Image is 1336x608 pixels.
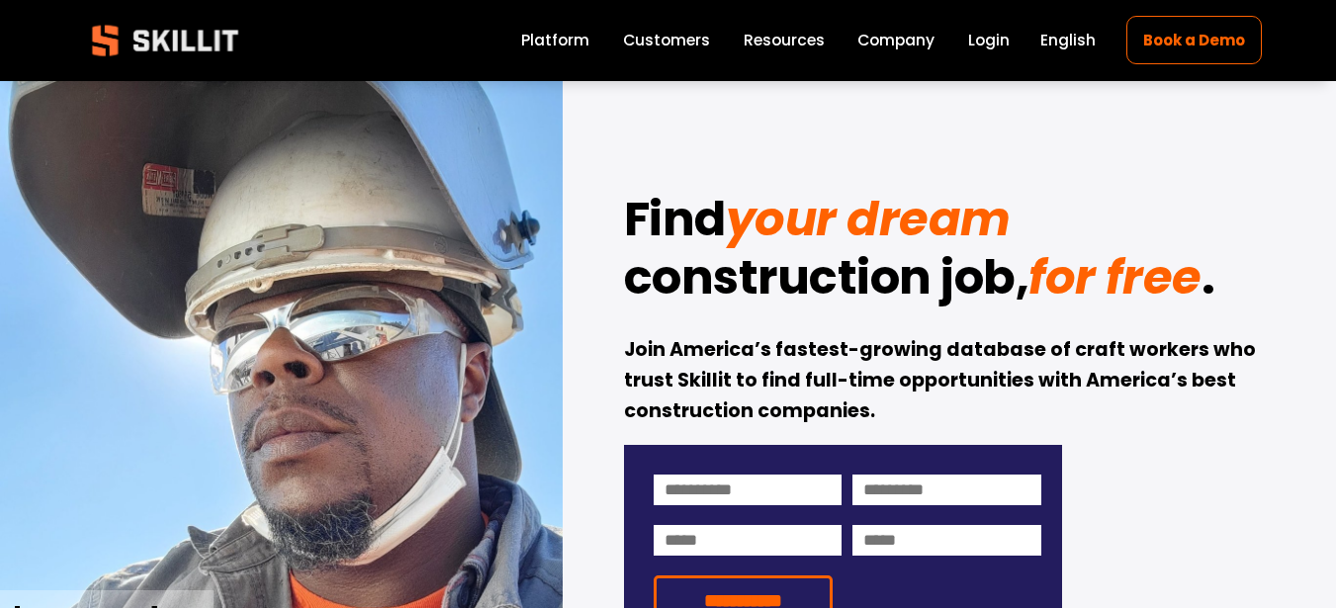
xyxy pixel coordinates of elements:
span: Resources [744,29,825,51]
span: English [1040,29,1096,51]
a: Company [857,28,935,54]
strong: construction job, [624,244,1029,310]
a: Login [968,28,1010,54]
a: Book a Demo [1126,16,1261,64]
img: Skillit [75,11,255,70]
div: language picker [1040,28,1096,54]
a: Platform [521,28,589,54]
strong: . [1202,244,1215,310]
em: your dream [726,186,1011,252]
a: Customers [623,28,710,54]
strong: Find [624,186,726,252]
strong: Join America’s fastest-growing database of craft workers who trust Skillit to find full-time oppo... [624,336,1260,423]
a: folder dropdown [744,28,825,54]
em: for free [1028,244,1201,310]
